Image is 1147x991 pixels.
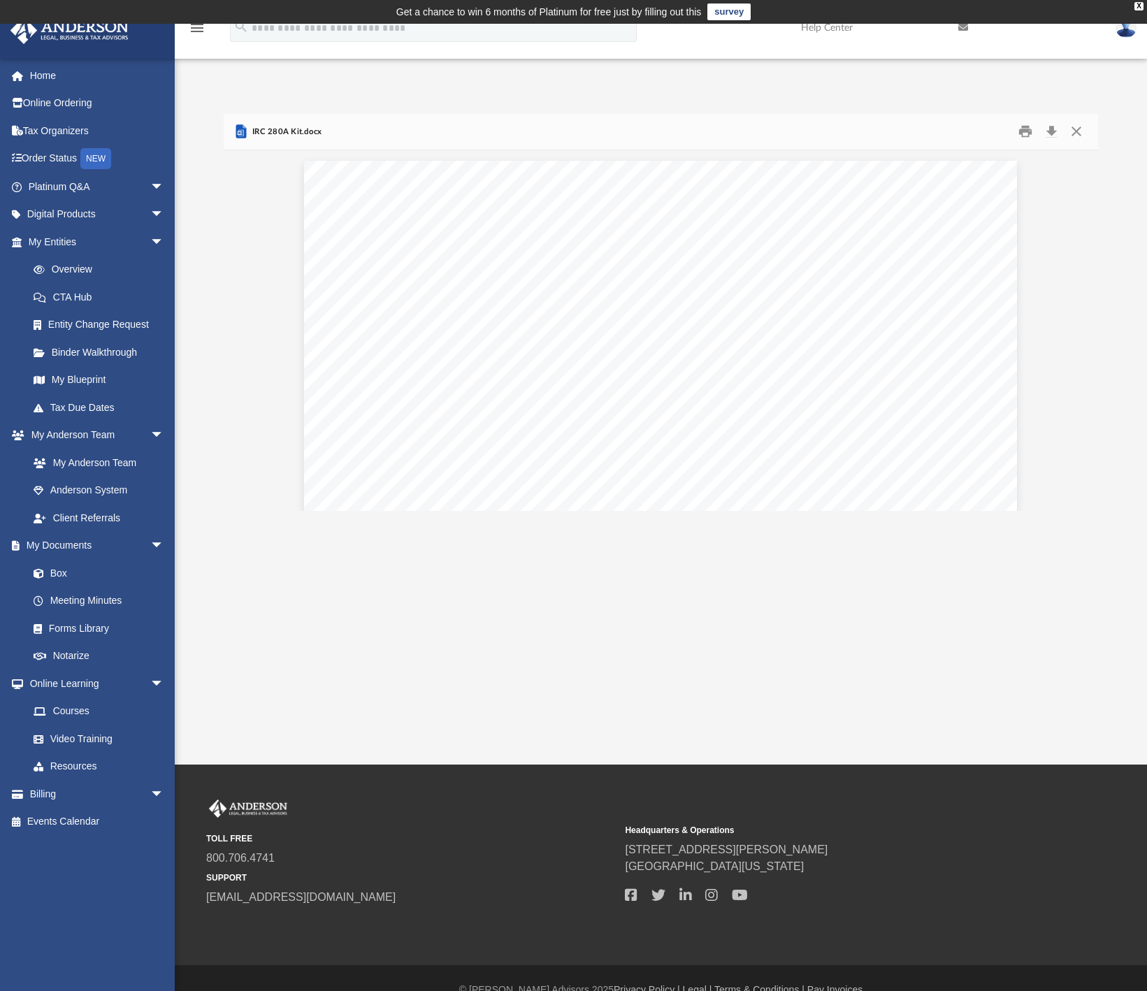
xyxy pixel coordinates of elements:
[584,486,593,500] span: w
[776,486,784,500] span: h
[700,486,708,500] span: e
[612,486,620,500] span: u
[10,89,185,117] a: Online Ordering
[625,860,804,872] a: [GEOGRAPHIC_DATA][US_STATE]
[802,471,860,485] span: transmitted
[885,471,904,485] span: any
[487,486,500,500] span: ea
[723,486,734,500] span: ss
[640,486,647,500] span: e
[707,3,751,20] a: survey
[625,844,828,855] a: [STREET_ADDRESS][PERSON_NAME]
[533,486,540,500] span: a
[600,486,607,500] span: h
[584,360,643,388] span: FOR
[20,311,185,339] a: Entity Change Request
[20,256,185,284] a: Overview
[250,126,322,138] span: IRC 280A Kit.docx
[506,486,513,500] span: s
[20,393,185,421] a: Tax Due Dates
[868,471,882,485] span: by
[150,421,178,450] span: arrow_drop_down
[150,201,178,229] span: arrow_drop_down
[649,360,736,388] span: USING
[206,832,615,845] small: TOLL FREE
[744,486,751,500] span: n
[836,486,841,500] span: r
[596,486,600,500] span: t
[80,148,111,169] div: NEW
[527,471,544,485] span: No
[20,587,178,615] a: Meeting Minutes
[10,201,185,229] a: Digital Productsarrow_drop_down
[1064,121,1089,143] button: Close
[592,392,673,420] span: CODE
[824,486,832,500] span: h
[10,808,185,836] a: Events Calendar
[438,471,466,485] span: rights
[812,392,874,420] span: 280A
[605,486,613,500] span: o
[396,3,702,20] div: Get a chance to win 6 months of Platinum for free just by filling out this
[744,360,890,388] span: INTERNAL
[10,421,178,449] a: My Anderson Teamarrow_drop_down
[554,486,562,500] span: e
[10,780,185,808] a: Billingarrow_drop_down
[150,173,178,201] span: arrow_drop_down
[830,486,838,500] span: e
[206,871,615,884] small: SUPPORT
[224,114,1099,512] div: Preview
[206,852,275,864] a: 800.706.4741
[449,392,584,420] span: REVENUE
[233,19,249,34] i: search
[674,486,681,500] span: e
[593,486,596,500] span: i
[711,486,724,500] span: mi
[20,725,171,753] a: Video Training
[679,486,687,500] span: n
[733,486,736,500] span: i
[206,891,396,903] a: [EMAIL_ADDRESS][DOMAIN_NAME]
[517,486,527,500] span: w
[561,486,568,500] span: v
[20,283,185,311] a: CTA Hub
[542,486,549,500] span: s
[1039,121,1065,143] button: Download
[20,642,178,670] a: Notarize
[633,486,641,500] span: h
[1011,121,1039,143] button: Print
[20,504,178,532] a: Client Referrals
[707,486,712,500] span: r
[20,366,178,394] a: My Blueprint
[20,753,178,781] a: Resources
[417,471,434,485] span: All
[20,559,171,587] a: Box
[206,800,290,818] img: Anderson Advisors Platinum Portal
[473,471,521,485] span: reserved.
[10,532,178,560] a: My Documentsarrow_drop_down
[500,486,507,500] span: n
[660,486,665,500] span: r
[630,486,634,500] span: t
[20,697,178,725] a: Courses
[6,17,133,44] img: Anderson Advisors Platinum Portal
[20,449,171,477] a: My Anderson Team
[819,486,826,500] span: s
[793,486,801,500] span: p
[1134,2,1144,10] div: close
[224,150,1099,511] div: File preview
[788,471,800,485] span: or
[772,486,777,500] span: t
[782,486,790,500] span: e
[20,614,171,642] a: Forms Library
[758,486,770,500] span: of
[478,486,490,500] span: m
[800,486,808,500] span: u
[679,392,803,420] span: SECTION
[619,486,623,500] span: t
[547,486,555,500] span: o
[150,670,178,698] span: arrow_drop_down
[10,145,185,173] a: Order StatusNEW
[10,117,185,145] a: Tax Organizers
[10,670,178,697] a: Online Learningarrow_drop_down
